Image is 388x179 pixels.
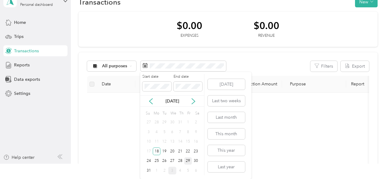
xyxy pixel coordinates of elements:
[153,147,161,155] div: 18
[145,109,151,117] div: Su
[142,74,171,80] label: Start date
[174,74,202,80] label: End date
[14,19,26,26] span: Home
[20,3,53,7] div: Personal dashboard
[145,147,153,155] div: 17
[178,109,184,117] div: Th
[168,157,176,165] div: 27
[176,128,184,136] div: 7
[192,167,200,174] div: 6
[176,157,184,165] div: 28
[177,20,202,31] div: $0.00
[254,20,279,31] div: $0.00
[153,138,161,146] div: 11
[160,167,168,174] div: 2
[208,129,245,139] button: This month
[159,98,185,104] p: [DATE]
[145,138,153,146] div: 10
[208,145,245,156] button: This year
[3,154,35,161] button: Help center
[227,76,282,93] th: Transaction Amount
[176,138,184,146] div: 14
[208,79,245,90] button: [DATE]
[168,167,176,174] div: 3
[160,138,168,146] div: 12
[192,157,200,165] div: 30
[160,119,168,126] div: 29
[97,76,135,93] th: Date
[14,90,30,97] span: Settings
[184,147,192,155] div: 22
[176,147,184,155] div: 21
[176,167,184,174] div: 4
[153,167,161,174] div: 1
[145,167,153,174] div: 31
[102,64,127,68] span: All purposes
[177,33,202,39] div: Expenses
[168,119,176,126] div: 30
[184,128,192,136] div: 8
[186,109,192,117] div: Fr
[184,167,192,174] div: 5
[169,109,176,117] div: We
[153,157,161,165] div: 25
[194,109,200,117] div: Sa
[14,62,30,68] span: Reports
[14,48,39,54] span: Transactions
[184,157,192,165] div: 29
[135,76,227,93] th: Merchant
[184,119,192,126] div: 1
[145,128,153,136] div: 3
[168,128,176,136] div: 6
[153,109,159,117] div: Mo
[192,128,200,136] div: 9
[145,157,153,165] div: 24
[287,81,306,87] span: Purpose
[254,33,279,39] div: Revenue
[208,112,245,123] button: Last month
[354,145,388,179] iframe: Everlance-gr Chat Button Frame
[161,109,167,117] div: Tu
[168,147,176,155] div: 20
[208,162,245,172] button: Last year
[208,95,245,106] button: Last two weeks
[192,138,200,146] div: 16
[153,128,161,136] div: 4
[160,157,168,165] div: 26
[14,76,40,83] span: Data exports
[160,128,168,136] div: 5
[184,138,192,146] div: 15
[145,119,153,126] div: 27
[14,33,24,40] span: Trips
[176,119,184,126] div: 31
[153,119,161,126] div: 28
[160,147,168,155] div: 19
[192,147,200,155] div: 23
[168,138,176,146] div: 13
[310,61,337,72] button: Filters
[192,119,200,126] div: 2
[341,61,369,72] button: Export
